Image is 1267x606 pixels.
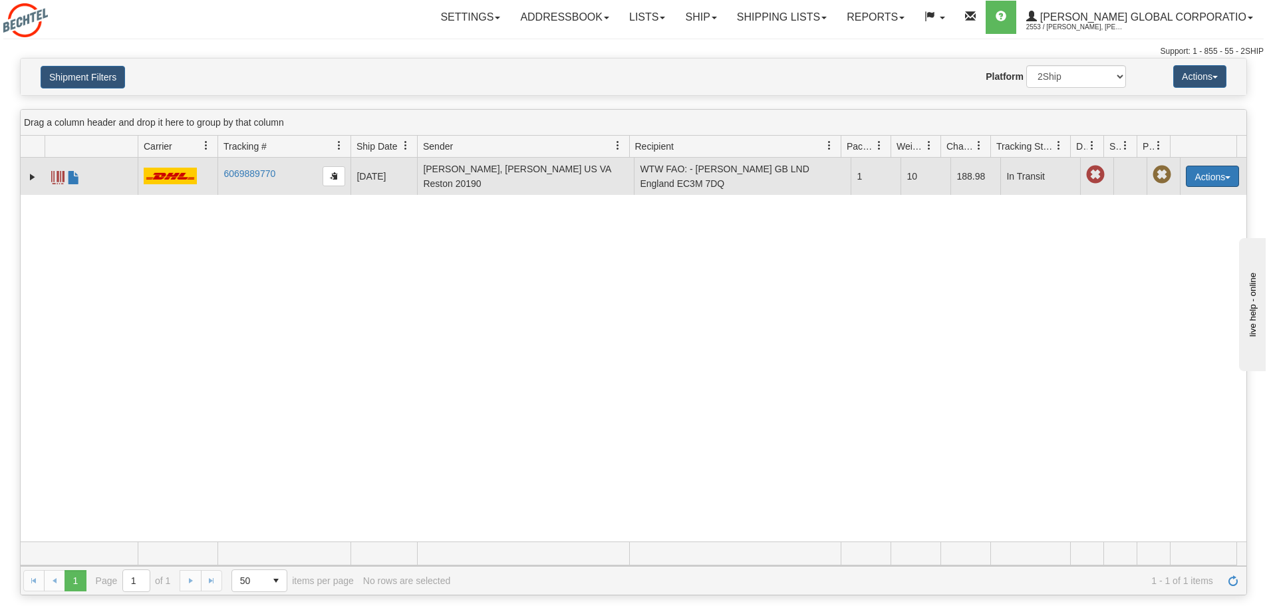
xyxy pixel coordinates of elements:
a: Tracking Status filter column settings [1048,134,1070,157]
a: Tracking # filter column settings [328,134,351,157]
span: Ship Date [356,140,397,153]
span: Pickup Not Assigned [1153,166,1171,184]
span: Tracking Status [996,140,1054,153]
label: Platform [986,70,1024,83]
td: WTW FAO: - [PERSON_NAME] GB LND England EC3M 7DQ [634,158,851,195]
a: Commercial Invoice [67,165,80,186]
button: Actions [1186,166,1239,187]
a: Ship Date filter column settings [394,134,417,157]
a: Label [51,165,65,186]
span: 50 [240,574,257,587]
img: 7 - DHL_Worldwide [144,168,197,184]
span: Sender [423,140,453,153]
input: Page 1 [123,570,150,591]
span: Tracking # [223,140,267,153]
a: Addressbook [510,1,619,34]
span: Page sizes drop down [231,569,287,592]
span: Carrier [144,140,172,153]
a: Reports [837,1,915,34]
a: Carrier filter column settings [195,134,217,157]
span: 2553 / [PERSON_NAME], [PERSON_NAME] [1026,21,1126,34]
a: Shipment Issues filter column settings [1114,134,1137,157]
span: Weight [897,140,924,153]
td: [PERSON_NAME], [PERSON_NAME] US VA Reston 20190 [417,158,634,195]
span: [PERSON_NAME] Global Corporatio [1037,11,1246,23]
td: [DATE] [351,158,417,195]
div: No rows are selected [363,575,451,586]
span: Pickup Status [1143,140,1154,153]
span: items per page [231,569,354,592]
iframe: chat widget [1236,235,1266,371]
a: Weight filter column settings [918,134,940,157]
td: 10 [901,158,950,195]
span: Shipment Issues [1109,140,1121,153]
a: Refresh [1222,570,1244,591]
a: Pickup Status filter column settings [1147,134,1170,157]
div: grid grouping header [21,110,1246,136]
span: Page 1 [65,570,86,591]
span: Recipient [635,140,674,153]
a: Packages filter column settings [868,134,891,157]
button: Actions [1173,65,1226,88]
span: Charge [946,140,974,153]
a: Ship [675,1,726,34]
a: 6069889770 [223,168,275,179]
button: Copy to clipboard [323,166,345,186]
a: Delivery Status filter column settings [1081,134,1103,157]
div: Support: 1 - 855 - 55 - 2SHIP [3,46,1264,57]
a: Charge filter column settings [968,134,990,157]
td: In Transit [1000,158,1080,195]
span: Page of 1 [96,569,171,592]
td: 1 [851,158,901,195]
a: [PERSON_NAME] Global Corporatio 2553 / [PERSON_NAME], [PERSON_NAME] [1016,1,1263,34]
a: Shipping lists [727,1,837,34]
span: 1 - 1 of 1 items [460,575,1213,586]
td: 188.98 [950,158,1000,195]
a: Expand [26,170,39,184]
span: Delivery Status [1076,140,1087,153]
div: live help - online [10,11,123,21]
button: Shipment Filters [41,66,125,88]
a: Sender filter column settings [607,134,629,157]
span: Late [1086,166,1105,184]
a: Settings [430,1,510,34]
a: Lists [619,1,675,34]
img: logo2553.jpg [3,3,48,37]
span: select [265,570,287,591]
span: Packages [847,140,875,153]
a: Recipient filter column settings [818,134,841,157]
